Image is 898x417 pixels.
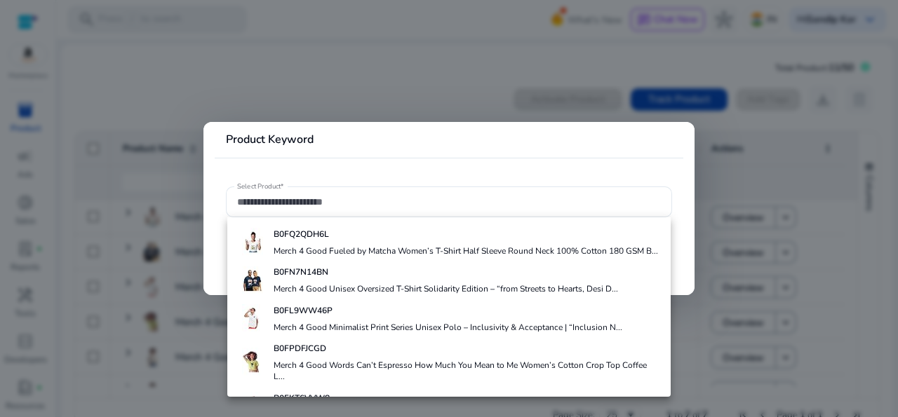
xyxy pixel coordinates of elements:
mat-label: Select Product* [237,182,284,191]
b: B0FN7N14BN [274,266,328,278]
h4: Merch 4 Good Minimalist Print Series Unisex Polo – Inclusivity & Acceptance | “Inclusion N... [274,322,622,333]
img: 41X8plcHhlL._SX38_SY50_CR,0,0,38,50_.jpg [239,266,267,294]
img: 41f500MKyBL._SX38_SY50_CR,0,0,38,50_.jpg [239,348,267,376]
h4: Merch 4 Good Fueled by Matcha Women’s T-Shirt Half Sleeve Round Neck 100% Cotton 180 GSM B... [274,245,658,257]
img: 31g1gMS2uUL._SX38_SY50_CR,0,0,38,50_.jpg [239,304,267,332]
b: B0FQ2QDH6L [274,228,329,240]
h4: Merch 4 Good Words Can’t Espresso How Much You Mean to Me Women’s Cotton Crop Top Coffee L... [274,360,659,382]
b: Product Keyword [226,132,314,147]
img: 41WIBLORlAL._SX38_SY50_CR,0,0,38,50_.jpg [239,228,267,256]
b: B0FL9WW46P [274,305,333,316]
b: B0FKT6VVW8 [274,392,330,404]
b: B0FPDFJCGD [274,343,326,354]
h4: Merch 4 Good Unisex Oversized T-Shirt Solidarity Edition – “from Streets to Hearts, Desi D... [274,283,618,294]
